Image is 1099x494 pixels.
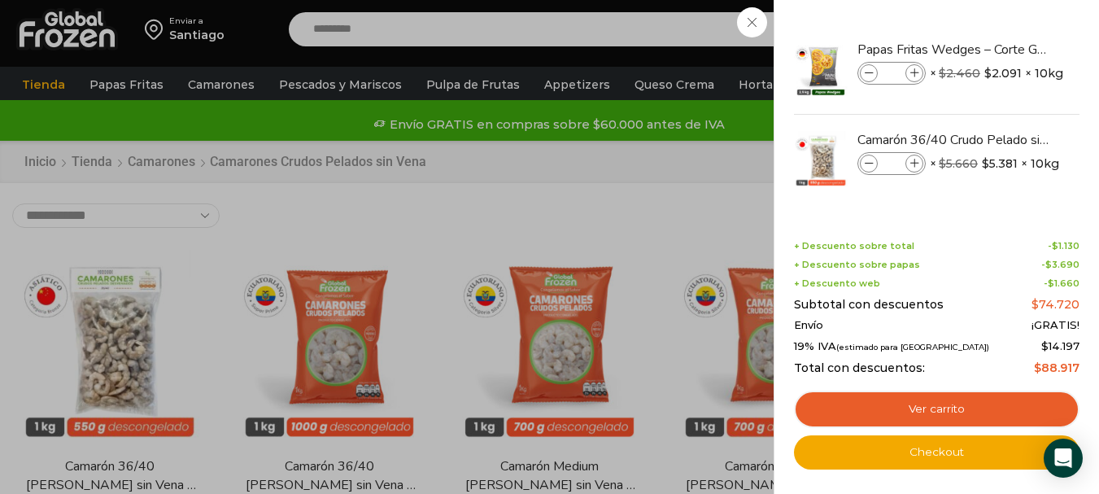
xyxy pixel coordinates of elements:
span: ¡GRATIS! [1031,319,1079,332]
span: 19% IVA [794,340,989,353]
span: Envío [794,319,823,332]
a: Papas Fritas Wedges – Corte Gajo - Caja 10 kg [857,41,1051,59]
a: Checkout [794,435,1079,470]
span: $ [939,156,946,171]
span: × × 10kg [930,152,1059,175]
bdi: 74.720 [1031,297,1079,312]
small: (estimado para [GEOGRAPHIC_DATA]) [836,343,989,352]
span: - [1048,241,1079,251]
a: Camarón 36/40 Crudo Pelado sin Vena - Bronze - Caja 10 kg [857,131,1051,149]
span: $ [1048,278,1054,289]
span: Total con descuentos: [794,361,925,375]
span: + Descuento web [794,278,880,289]
bdi: 2.091 [984,65,1022,81]
span: $ [1041,339,1049,352]
span: + Descuento sobre total [794,241,914,251]
span: $ [1031,297,1039,312]
span: $ [939,66,946,81]
bdi: 1.660 [1048,278,1079,289]
span: 14.197 [1041,339,1079,352]
span: Subtotal con descuentos [794,298,944,312]
span: - [1044,278,1079,289]
span: $ [1052,240,1058,251]
bdi: 88.917 [1034,361,1079,375]
span: $ [982,155,989,172]
bdi: 2.460 [939,66,980,81]
span: $ [984,65,992,81]
bdi: 5.660 [939,156,978,171]
bdi: 5.381 [982,155,1018,172]
bdi: 3.690 [1045,259,1079,270]
input: Product quantity [879,64,904,82]
span: - [1041,260,1079,270]
div: Open Intercom Messenger [1044,439,1083,478]
span: + Descuento sobre papas [794,260,920,270]
span: × × 10kg [930,62,1063,85]
a: Ver carrito [794,391,1079,428]
span: $ [1045,259,1052,270]
bdi: 1.130 [1052,240,1079,251]
input: Product quantity [879,155,904,173]
span: $ [1034,361,1041,375]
